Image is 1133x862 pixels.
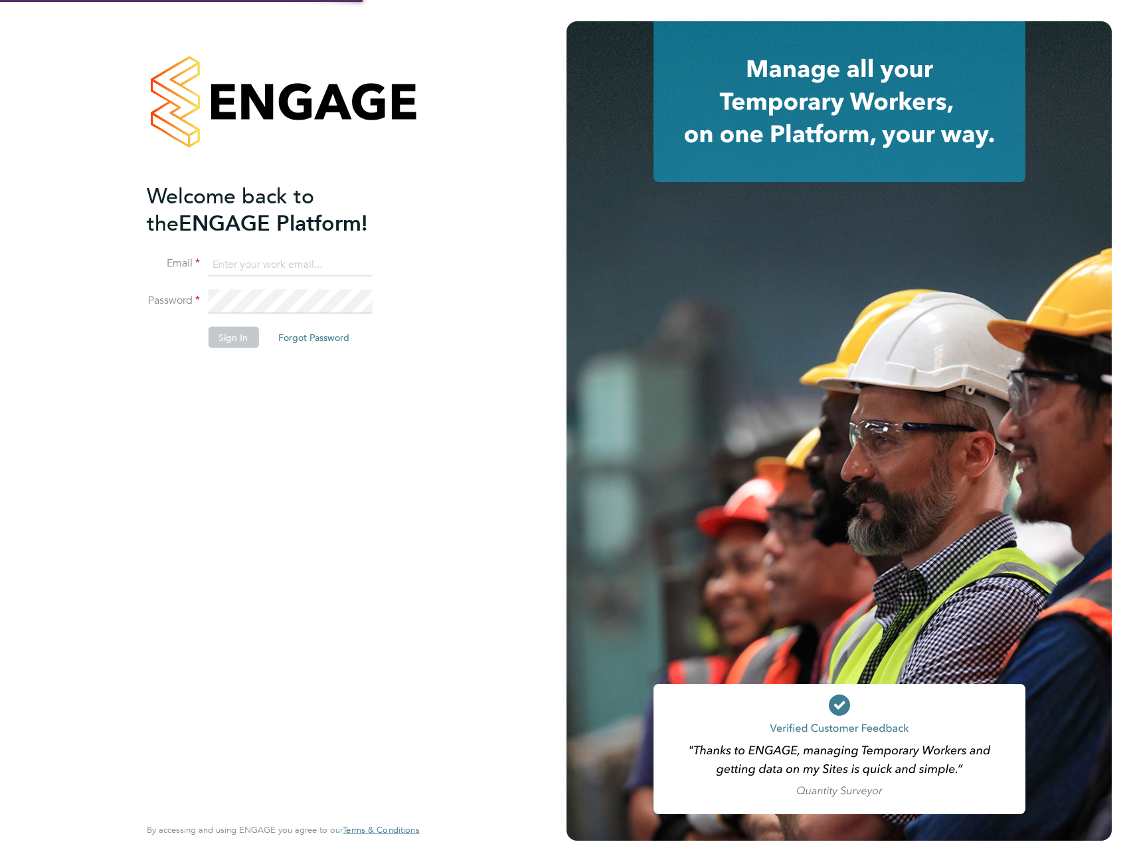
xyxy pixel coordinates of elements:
[147,257,200,270] label: Email
[343,825,419,835] a: Terms & Conditions
[147,294,200,308] label: Password
[208,327,258,348] button: Sign In
[208,253,372,276] input: Enter your work email...
[147,182,406,237] h2: ENGAGE Platform!
[268,327,360,348] button: Forgot Password
[147,183,314,236] span: Welcome back to the
[147,824,419,835] span: By accessing and using ENGAGE you agree to our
